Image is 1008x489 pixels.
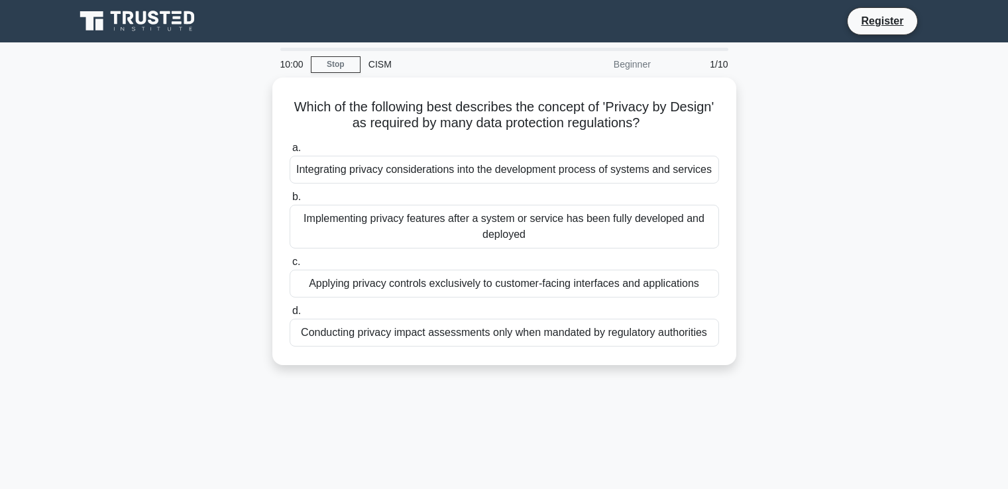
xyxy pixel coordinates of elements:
[361,51,543,78] div: CISM
[311,56,361,73] a: Stop
[290,319,719,347] div: Conducting privacy impact assessments only when mandated by regulatory authorities
[290,205,719,248] div: Implementing privacy features after a system or service has been fully developed and deployed
[292,256,300,267] span: c.
[288,99,720,132] h5: Which of the following best describes the concept of 'Privacy by Design' as required by many data...
[292,142,301,153] span: a.
[292,191,301,202] span: b.
[292,305,301,316] span: d.
[543,51,659,78] div: Beginner
[272,51,311,78] div: 10:00
[659,51,736,78] div: 1/10
[853,13,911,29] a: Register
[290,156,719,184] div: Integrating privacy considerations into the development process of systems and services
[290,270,719,298] div: Applying privacy controls exclusively to customer-facing interfaces and applications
